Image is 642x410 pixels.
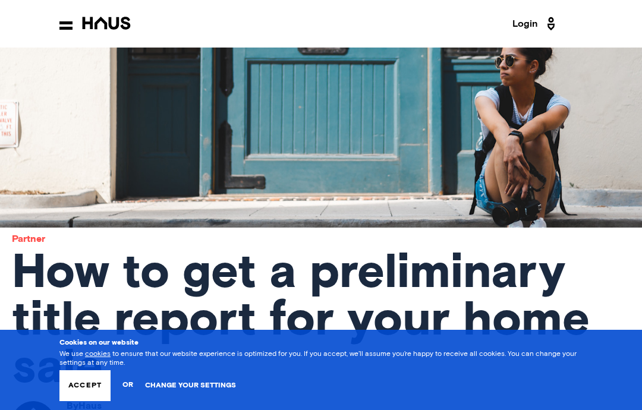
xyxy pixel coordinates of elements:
[85,351,111,358] a: cookies
[512,14,559,33] a: Login
[59,370,111,401] button: Accept
[145,381,236,390] a: Change your settings
[12,234,45,244] a: Partner
[122,375,133,396] span: or
[59,351,577,366] span: We use to ensure that our website experience is optimized for you. If you accept, we’ll assume yo...
[12,250,630,392] h1: How to get a preliminary title report for your home sale
[59,339,583,347] h3: Cookies on our website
